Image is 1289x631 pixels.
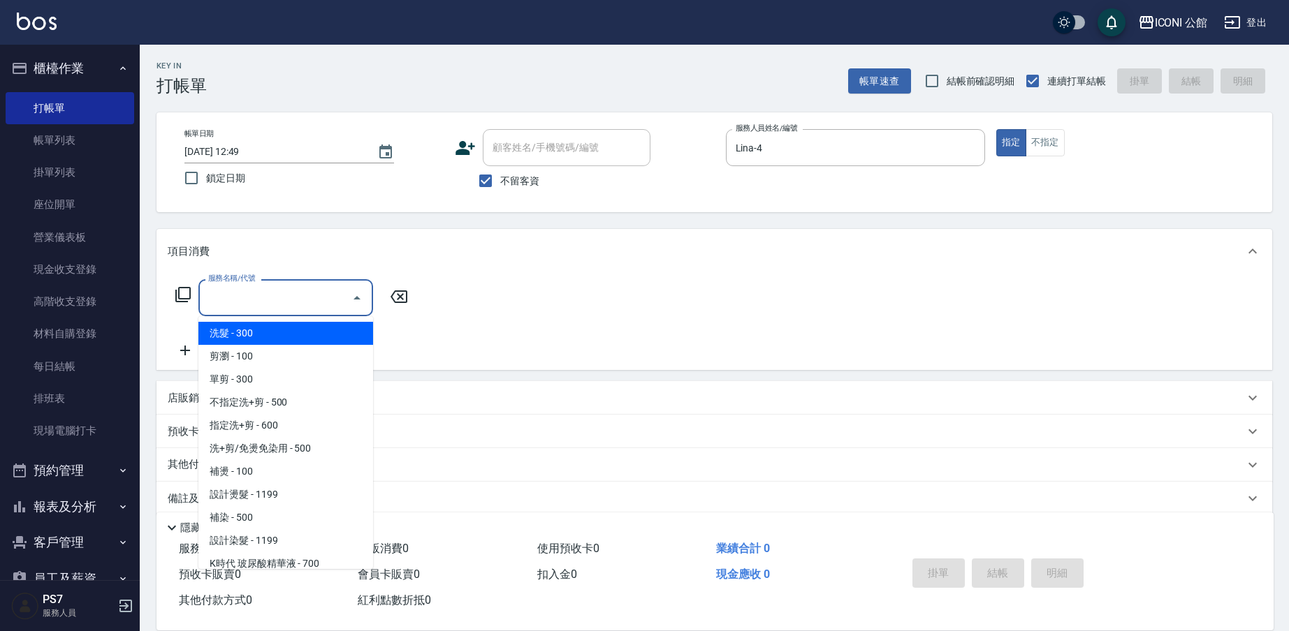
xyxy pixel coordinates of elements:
a: 帳單列表 [6,124,134,156]
button: 員工及薪資 [6,561,134,597]
h5: PS7 [43,593,114,607]
button: 預約管理 [6,452,134,489]
span: 預收卡販賣 0 [179,567,241,581]
span: 店販消費 0 [358,542,409,555]
span: K時代 玻尿酸精華液 - 700 [198,552,373,575]
a: 座位開單 [6,188,134,221]
button: 指定 [996,129,1026,156]
span: 洗+剪/免燙免染用 - 500 [198,437,373,460]
a: 營業儀表板 [6,221,134,253]
span: 單剪 - 300 [198,368,373,391]
a: 材料自購登錄 [6,318,134,350]
button: 櫃檯作業 [6,50,134,87]
p: 項目消費 [168,244,210,259]
label: 服務人員姓名/編號 [736,123,797,133]
p: 預收卡販賣 [168,424,220,439]
label: 帳單日期 [184,128,214,139]
button: 登出 [1218,10,1272,36]
button: 客戶管理 [6,524,134,561]
p: 服務人員 [43,607,114,619]
button: save [1098,8,1126,36]
a: 高階收支登錄 [6,285,134,318]
p: 其他付款方式 [168,457,238,473]
span: 結帳前確認明細 [947,74,1015,89]
h2: Key In [156,61,207,70]
p: 店販銷售 [168,391,210,406]
label: 服務名稱/代號 [208,273,255,283]
img: Logo [17,13,57,30]
a: 掛單列表 [6,156,134,188]
span: 不留客資 [500,174,539,188]
div: 其他付款方式 [156,448,1272,482]
span: 鎖定日期 [206,171,245,186]
span: 其他付款方式 0 [179,593,252,607]
a: 打帳單 [6,92,134,124]
button: Close [346,287,368,309]
div: 項目消費 [156,229,1272,274]
button: 帳單速查 [848,68,911,94]
a: 排班表 [6,383,134,415]
a: 現金收支登錄 [6,253,134,285]
span: 洗髮 - 300 [198,322,373,345]
button: Choose date, selected date is 2025-08-20 [369,135,402,169]
span: 設計燙髮 - 1199 [198,483,373,506]
span: 補染 - 500 [198,506,373,529]
span: 不指定洗+剪 - 500 [198,391,373,414]
span: 現金應收 0 [716,567,770,581]
span: 服務消費 0 [179,542,230,555]
button: 報表及分析 [6,489,134,525]
div: 備註及來源 [156,482,1272,515]
span: 使用預收卡 0 [537,542,599,555]
span: 指定洗+剪 - 600 [198,414,373,437]
div: ICONI 公館 [1155,14,1208,31]
a: 現場電腦打卡 [6,415,134,447]
span: 紅利點數折抵 0 [358,593,431,607]
span: 設計染髮 - 1199 [198,529,373,552]
span: 補燙 - 100 [198,460,373,483]
p: 隱藏業績明細 [180,521,243,535]
input: YYYY/MM/DD hh:mm [184,140,363,163]
a: 每日結帳 [6,350,134,383]
p: 備註及來源 [168,491,220,506]
div: 預收卡販賣 [156,415,1272,448]
img: Person [11,592,39,620]
span: 剪瀏 - 100 [198,345,373,368]
span: 業績合計 0 [716,542,770,555]
button: ICONI 公館 [1133,8,1214,37]
span: 扣入金 0 [537,567,577,581]
span: 連續打單結帳 [1047,74,1106,89]
h3: 打帳單 [156,76,207,96]
button: 不指定 [1026,129,1065,156]
div: 店販銷售 [156,381,1272,415]
span: 會員卡販賣 0 [358,567,420,581]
